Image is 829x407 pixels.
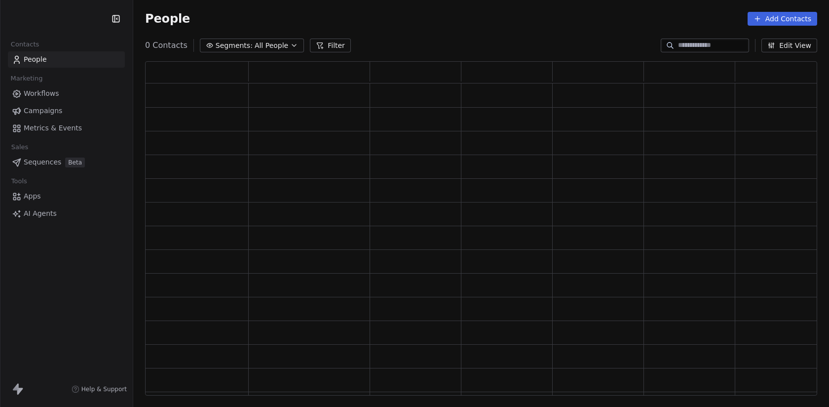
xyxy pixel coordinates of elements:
[65,158,85,167] span: Beta
[8,85,125,102] a: Workflows
[216,41,253,51] span: Segments:
[145,11,190,26] span: People
[8,188,125,204] a: Apps
[6,37,43,52] span: Contacts
[748,12,817,26] button: Add Contacts
[8,120,125,136] a: Metrics & Events
[7,140,33,155] span: Sales
[6,71,47,86] span: Marketing
[81,385,127,393] span: Help & Support
[24,123,82,133] span: Metrics & Events
[255,41,288,51] span: All People
[8,154,125,170] a: SequencesBeta
[8,205,125,222] a: AI Agents
[24,157,61,167] span: Sequences
[72,385,127,393] a: Help & Support
[24,106,62,116] span: Campaigns
[146,83,827,396] div: grid
[24,191,41,202] span: Apps
[8,103,125,119] a: Campaigns
[24,54,47,65] span: People
[310,39,351,52] button: Filter
[145,40,188,51] span: 0 Contacts
[24,88,59,99] span: Workflows
[24,208,57,219] span: AI Agents
[8,51,125,68] a: People
[7,174,31,189] span: Tools
[761,39,817,52] button: Edit View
